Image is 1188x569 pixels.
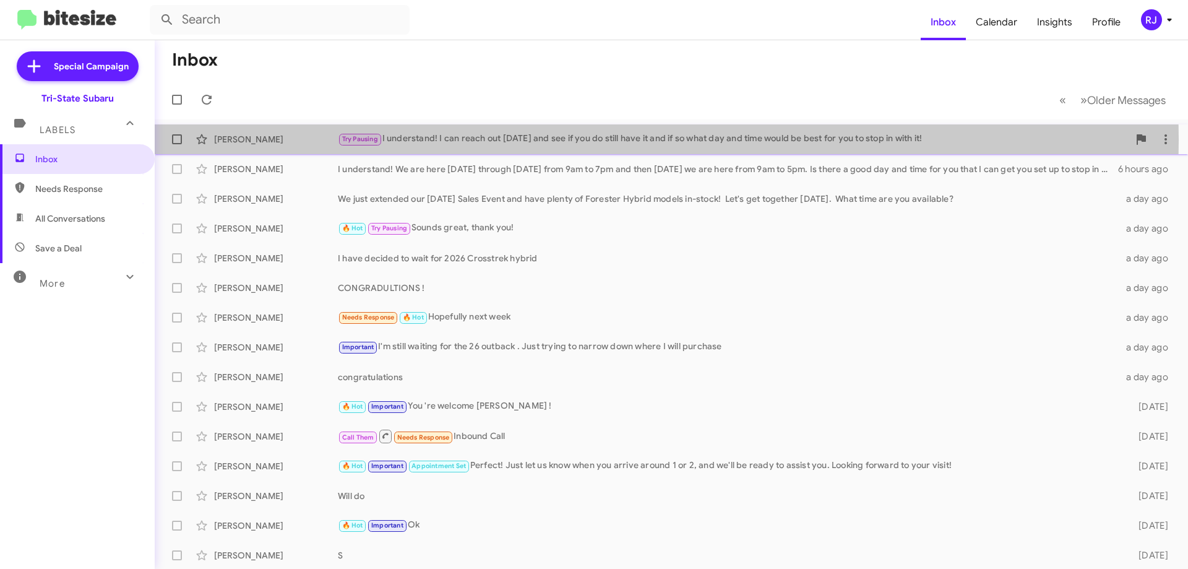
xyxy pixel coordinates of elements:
[1119,519,1178,532] div: [DATE]
[214,460,338,472] div: [PERSON_NAME]
[338,252,1119,264] div: I have decided to wait for 2026 Crosstrek hybrid
[411,462,466,470] span: Appointment Set
[342,433,374,441] span: Call Them
[172,50,218,70] h1: Inbox
[214,282,338,294] div: [PERSON_NAME]
[1052,87,1173,113] nav: Page navigation example
[371,521,403,529] span: Important
[1119,341,1178,354] div: a day ago
[1118,163,1178,175] div: 6 hours ago
[1119,430,1178,443] div: [DATE]
[338,310,1119,324] div: Hopefully next week
[1059,92,1066,108] span: «
[1082,4,1130,40] a: Profile
[150,5,410,35] input: Search
[921,4,966,40] a: Inbox
[1119,371,1178,383] div: a day ago
[371,462,403,470] span: Important
[35,242,82,254] span: Save a Deal
[338,132,1129,146] div: I understand! I can reach out [DATE] and see if you do still have it and if so what day and time ...
[35,212,105,225] span: All Conversations
[214,549,338,562] div: [PERSON_NAME]
[214,371,338,383] div: [PERSON_NAME]
[214,490,338,502] div: [PERSON_NAME]
[1119,193,1178,205] div: a day ago
[214,193,338,205] div: [PERSON_NAME]
[1119,282,1178,294] div: a day ago
[1087,93,1166,107] span: Older Messages
[1119,490,1178,502] div: [DATE]
[338,490,1119,502] div: Will do
[214,430,338,443] div: [PERSON_NAME]
[35,183,140,195] span: Needs Response
[214,133,338,146] div: [PERSON_NAME]
[966,4,1027,40] a: Calendar
[338,518,1119,532] div: Ok
[338,282,1119,294] div: CONGRADULTIONS !
[1119,222,1178,235] div: a day ago
[214,311,338,324] div: [PERSON_NAME]
[1119,549,1178,562] div: [DATE]
[41,92,114,105] div: Tri-State Subaru
[1119,460,1178,472] div: [DATE]
[338,371,1119,383] div: congratulations
[1130,9,1174,30] button: RJ
[1119,401,1178,413] div: [DATE]
[1027,4,1082,40] a: Insights
[40,124,75,136] span: Labels
[342,343,374,351] span: Important
[1052,87,1074,113] button: Previous
[338,549,1119,562] div: S
[1119,311,1178,324] div: a day ago
[214,401,338,413] div: [PERSON_NAME]
[214,222,338,235] div: [PERSON_NAME]
[397,433,450,441] span: Needs Response
[342,135,378,143] span: Try Pausing
[338,340,1119,354] div: I'm still waiting for the 26 outback . Just trying to narrow down where I will purchase
[338,428,1119,444] div: Inbound Call
[342,521,363,529] span: 🔥 Hot
[214,252,338,264] div: [PERSON_NAME]
[342,313,395,321] span: Needs Response
[214,163,338,175] div: [PERSON_NAME]
[1080,92,1087,108] span: »
[1141,9,1162,30] div: RJ
[342,462,363,470] span: 🔥 Hot
[338,399,1119,414] div: You 're welcome [PERSON_NAME] !
[342,402,363,410] span: 🔥 Hot
[214,341,338,354] div: [PERSON_NAME]
[338,221,1119,235] div: Sounds great, thank you!
[17,51,139,81] a: Special Campaign
[214,519,338,532] div: [PERSON_NAME]
[338,163,1118,175] div: I understand! We are here [DATE] through [DATE] from 9am to 7pm and then [DATE] we are here from ...
[403,313,424,321] span: 🔥 Hot
[1073,87,1173,113] button: Next
[54,60,129,72] span: Special Campaign
[338,459,1119,473] div: Perfect! Just let us know when you arrive around 1 or 2, and we'll be ready to assist you. Lookin...
[1119,252,1178,264] div: a day ago
[338,193,1119,205] div: We just extended our [DATE] Sales Event and have plenty of Forester Hybrid models in-stock! Let's...
[371,224,407,232] span: Try Pausing
[40,278,65,289] span: More
[35,153,140,165] span: Inbox
[371,402,403,410] span: Important
[342,224,363,232] span: 🔥 Hot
